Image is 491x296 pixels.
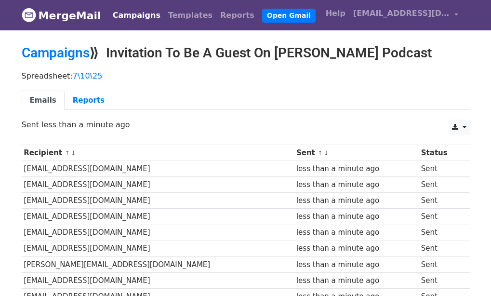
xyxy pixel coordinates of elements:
[262,9,316,23] a: Open Gmail
[22,225,294,241] td: [EMAIL_ADDRESS][DOMAIN_NAME]
[71,149,76,157] a: ↓
[22,256,294,272] td: [PERSON_NAME][EMAIL_ADDRESS][DOMAIN_NAME]
[22,5,101,26] a: MergeMail
[22,272,294,288] td: [EMAIL_ADDRESS][DOMAIN_NAME]
[22,8,36,22] img: MergeMail logo
[419,177,463,193] td: Sent
[22,120,470,130] p: Sent less than a minute ago
[296,227,416,238] div: less than a minute ago
[419,209,463,225] td: Sent
[296,275,416,286] div: less than a minute ago
[296,179,416,190] div: less than a minute ago
[296,211,416,222] div: less than a minute ago
[318,149,323,157] a: ↑
[73,71,103,81] a: 7\10\25
[296,243,416,254] div: less than a minute ago
[22,145,294,161] th: Recipient
[22,161,294,177] td: [EMAIL_ADDRESS][DOMAIN_NAME]
[164,6,216,25] a: Templates
[294,145,419,161] th: Sent
[22,241,294,256] td: [EMAIL_ADDRESS][DOMAIN_NAME]
[322,4,349,23] a: Help
[22,209,294,225] td: [EMAIL_ADDRESS][DOMAIN_NAME]
[296,195,416,206] div: less than a minute ago
[109,6,164,25] a: Campaigns
[65,149,70,157] a: ↑
[419,145,463,161] th: Status
[353,8,450,19] span: [EMAIL_ADDRESS][DOMAIN_NAME]
[419,256,463,272] td: Sent
[419,241,463,256] td: Sent
[22,45,470,61] h2: ⟫ Invitation To Be A Guest On [PERSON_NAME] Podcast
[22,71,470,81] p: Spreadsheet:
[419,272,463,288] td: Sent
[419,161,463,177] td: Sent
[22,193,294,209] td: [EMAIL_ADDRESS][DOMAIN_NAME]
[296,259,416,270] div: less than a minute ago
[349,4,462,27] a: [EMAIL_ADDRESS][DOMAIN_NAME]
[216,6,258,25] a: Reports
[419,193,463,209] td: Sent
[22,91,65,110] a: Emails
[22,45,90,61] a: Campaigns
[296,163,416,175] div: less than a minute ago
[22,177,294,193] td: [EMAIL_ADDRESS][DOMAIN_NAME]
[419,225,463,241] td: Sent
[65,91,113,110] a: Reports
[324,149,329,157] a: ↓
